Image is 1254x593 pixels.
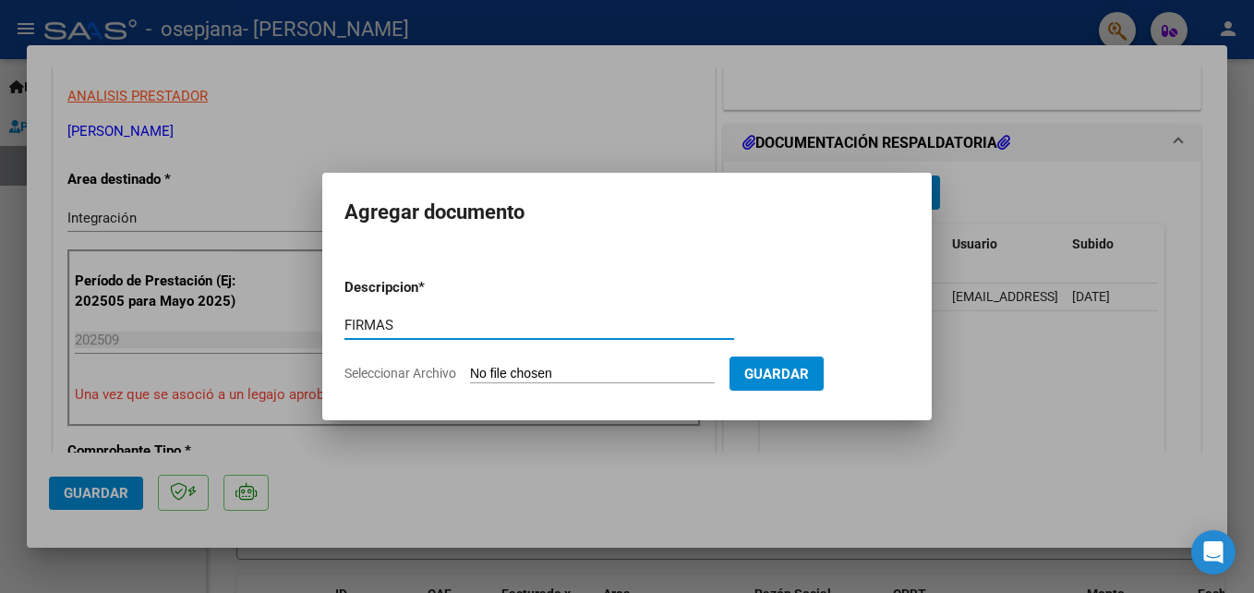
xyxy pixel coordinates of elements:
[344,277,514,298] p: Descripcion
[744,366,809,382] span: Guardar
[344,195,910,230] h2: Agregar documento
[729,357,824,391] button: Guardar
[344,366,456,381] span: Seleccionar Archivo
[1191,530,1236,575] div: Open Intercom Messenger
